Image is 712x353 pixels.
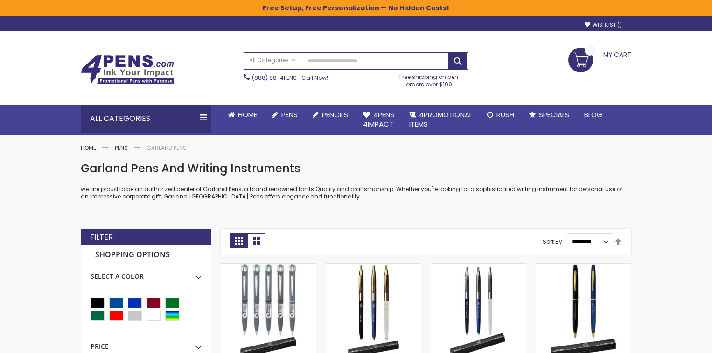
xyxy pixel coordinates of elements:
[577,105,610,125] a: Blog
[265,105,305,125] a: Pens
[402,105,480,135] a: 4PROMOTIONALITEMS
[496,110,514,120] span: Rush
[81,144,96,152] a: Home
[91,265,202,281] div: Select A Color
[363,110,394,129] span: 4Pens 4impact
[522,105,577,125] a: Specials
[221,263,316,271] a: Garland® USA Made Recycled Hefty High Gloss Chrome Accents Metal Twist Pen
[90,232,113,242] strong: Filter
[539,110,569,120] span: Specials
[305,105,356,125] a: Pencils
[81,105,211,133] div: All Categories
[81,161,631,176] h1: Garland Pens And Writing Instruments
[252,74,297,82] a: (888) 88-4PENS
[480,105,522,125] a: Rush
[584,110,602,120] span: Blog
[326,263,421,271] a: Monument Collection - Garland® Hefty Resin Gold Retractable Pen
[536,263,631,271] a: Hamilton Collection - Custom Garland® USA Made Hefty Gold Accents Matte Ballpoint Metal Twist Pen
[81,185,631,200] p: we are proud to be an authorized dealer of Garland Pens, a brand renowned for its Quality and cra...
[322,110,348,120] span: Pencils
[431,263,526,271] a: Monument Collection - Garland® Hefty Resin Chrome Retractable Pen
[252,74,328,82] span: - Call Now!
[390,70,468,88] div: Free shipping on pen orders over $199
[238,110,257,120] span: Home
[249,56,296,64] span: All Categories
[585,21,622,28] a: Wishlist
[230,233,248,248] strong: Grid
[543,237,562,245] label: Sort By
[147,144,187,152] strong: Garland Pens
[91,335,202,351] div: Price
[221,105,265,125] a: Home
[356,105,402,135] a: 4Pens4impact
[91,245,202,265] strong: Shopping Options
[115,144,128,152] a: Pens
[81,55,174,85] img: 4Pens Custom Pens and Promotional Products
[281,110,298,120] span: Pens
[244,53,300,68] a: All Categories
[409,110,472,129] span: 4PROMOTIONAL ITEMS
